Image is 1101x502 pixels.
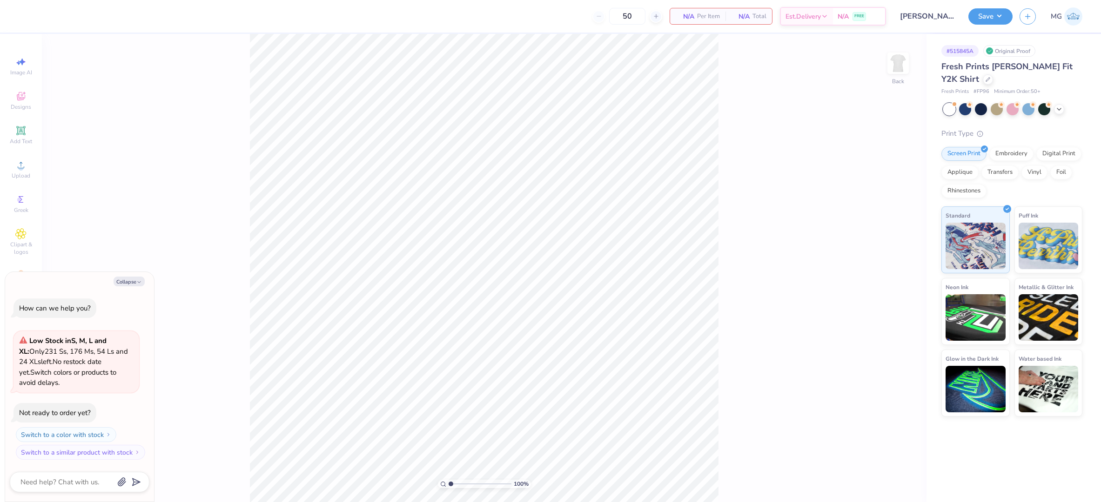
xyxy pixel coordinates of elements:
div: Print Type [941,128,1082,139]
img: Neon Ink [946,294,1006,341]
a: MG [1051,7,1082,26]
input: – – [609,8,645,25]
span: FREE [854,13,864,20]
div: Screen Print [941,147,987,161]
span: N/A [838,12,849,21]
img: Mary Grace [1064,7,1082,26]
div: Rhinestones [941,184,987,198]
div: Not ready to order yet? [19,408,91,417]
span: N/A [676,12,694,21]
div: # 515845A [941,45,979,57]
span: Minimum Order: 50 + [994,88,1041,96]
span: Standard [946,211,970,220]
span: Image AI [10,69,32,76]
span: Fresh Prints [941,88,969,96]
button: Switch to a similar product with stock [16,445,145,460]
button: Collapse [114,277,145,286]
div: Applique [941,165,979,179]
span: Metallic & Glitter Ink [1019,282,1074,292]
span: 100 % [514,480,529,488]
img: Back [889,54,907,73]
span: N/A [731,12,750,21]
span: Only 231 Ss, 176 Ms, 54 Ls and 24 XLs left. Switch colors or products to avoid delays. [19,336,128,387]
span: Total [752,12,766,21]
img: Water based Ink [1019,366,1079,412]
div: Vinyl [1021,165,1047,179]
span: Est. Delivery [785,12,821,21]
img: Metallic & Glitter Ink [1019,294,1079,341]
img: Puff Ink [1019,223,1079,269]
span: Clipart & logos [5,241,37,256]
img: Switch to a color with stock [106,432,111,437]
span: Neon Ink [946,282,968,292]
img: Glow in the Dark Ink [946,366,1006,412]
button: Save [968,8,1013,25]
span: Upload [12,172,30,179]
img: Switch to a similar product with stock [134,449,140,455]
span: Designs [11,103,31,111]
div: Foil [1050,165,1072,179]
span: # FP96 [973,88,989,96]
strong: Low Stock in S, M, L and XL : [19,336,107,356]
div: Embroidery [989,147,1034,161]
span: Glow in the Dark Ink [946,354,999,363]
input: Untitled Design [893,7,961,26]
button: Switch to a color with stock [16,427,116,442]
span: Add Text [10,138,32,145]
div: Original Proof [983,45,1035,57]
span: MG [1051,11,1062,22]
span: Water based Ink [1019,354,1061,363]
div: Digital Print [1036,147,1081,161]
span: Per Item [697,12,720,21]
span: Greek [14,206,28,214]
div: How can we help you? [19,304,91,313]
span: No restock date yet. [19,357,101,377]
span: Puff Ink [1019,211,1038,220]
div: Back [892,77,904,86]
div: Transfers [981,165,1019,179]
span: Fresh Prints [PERSON_NAME] Fit Y2K Shirt [941,61,1073,85]
img: Standard [946,223,1006,269]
